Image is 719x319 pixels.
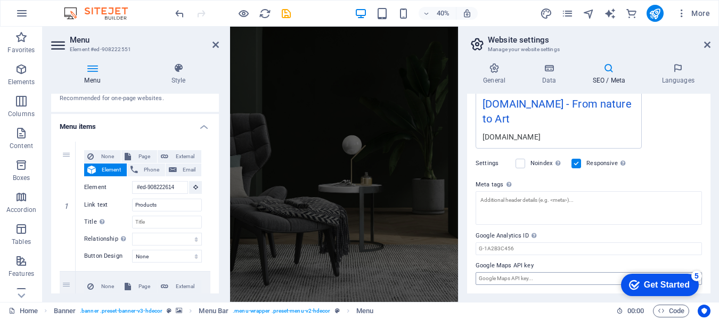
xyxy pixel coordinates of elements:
label: Google Analytics ID [476,230,702,242]
span: Code [658,305,684,317]
label: Meta tags [476,178,702,191]
button: Page [121,150,157,163]
button: Element [84,293,127,306]
button: Code [653,305,689,317]
h2: Website settings [488,35,710,45]
button: None [84,280,121,293]
h4: Style [138,63,219,85]
span: . menu-wrapper .preset-menu-v2-hdecor [233,305,330,317]
h2: Menu [70,35,219,45]
i: Navigator [583,7,595,20]
h4: Data [526,63,576,85]
button: Element [84,163,127,176]
label: Google Maps API key [476,259,702,272]
h4: Menu items [51,114,219,133]
div: [DOMAIN_NAME] - From nature to Art [483,96,635,132]
h6: 40% [435,7,452,20]
label: Settings [476,157,510,170]
p: Columns [8,110,35,118]
i: Design (Ctrl+Alt+Y) [540,7,552,20]
button: Page [121,280,157,293]
button: More [672,5,714,22]
i: On resize automatically adjust zoom level to fit chosen device. [462,9,472,18]
div: [DOMAIN_NAME] [483,131,635,142]
span: External [171,150,198,163]
button: undo [173,7,186,20]
div: Get Started 5 items remaining, 0% complete [9,5,86,28]
label: Relationship [84,233,132,246]
button: pages [561,7,574,20]
div: v 4.0.25 [30,17,52,26]
span: . banner .preset-banner-v3-hdecor [80,305,162,317]
button: Email [166,163,201,176]
button: 40% [419,7,456,20]
p: Content [10,142,33,150]
input: No element chosen [132,181,188,194]
p: Tables [12,238,31,246]
span: More [676,8,710,19]
i: Undo: Change keywords (Ctrl+Z) [174,7,186,20]
h4: General [467,63,526,85]
span: External [171,280,198,293]
div: 5 [79,2,89,13]
h3: Manage your website settings [488,45,689,54]
img: website_grey.svg [17,28,26,36]
img: tab_domain_overview_orange.svg [43,62,52,70]
p: Features [9,269,34,278]
p: Boxes [13,174,30,182]
div: Domaine: [DOMAIN_NAME] [28,28,120,36]
span: Element [99,293,124,306]
button: commerce [625,7,638,20]
p: Elements [8,78,35,86]
span: 00 00 [627,305,644,317]
input: G-1A2B3C456 [476,242,702,255]
span: Click to select. Double-click to edit [356,305,373,317]
button: Phone [127,163,165,176]
img: logo_orange.svg [17,17,26,26]
i: AI Writer [604,7,616,20]
i: Pages (Ctrl+Alt+S) [561,7,574,20]
span: None [97,280,118,293]
span: Phone [141,293,162,306]
button: reload [258,7,271,20]
i: This element is a customizable preset [335,308,340,314]
i: Reload page [259,7,271,20]
i: This element is a customizable preset [167,308,171,314]
input: Link text... [132,199,202,211]
h6: Session time [616,305,644,317]
span: Element [99,163,124,176]
span: Click to select. Double-click to edit [199,305,228,317]
h4: Languages [646,63,710,85]
button: None [84,150,121,163]
input: Title [132,216,202,228]
button: navigator [583,7,595,20]
button: Usercentrics [698,305,710,317]
div: Mots-clés [133,63,163,70]
nav: breadcrumb [54,305,374,317]
h3: Element #ed-908222551 [70,45,198,54]
span: Phone [141,163,162,176]
label: Responsive [586,157,628,170]
button: text_generator [604,7,617,20]
button: External [158,280,201,293]
div: Domaine [55,63,82,70]
span: Page [134,280,154,293]
img: tab_keywords_by_traffic_grey.svg [121,62,129,70]
label: Button Design [84,250,132,263]
span: Email [180,163,198,176]
span: Click to select. Double-click to edit [54,305,76,317]
a: Click to cancel selection. Double-click to open Pages [9,305,38,317]
label: Title [84,216,132,228]
label: Noindex [530,157,565,170]
button: Phone [127,293,165,306]
span: Page [134,150,154,163]
span: : [635,307,636,315]
button: publish [647,5,664,22]
div: Get Started [31,12,77,21]
span: None [97,150,118,163]
button: Click here to leave preview mode and continue editing [237,7,250,20]
i: This element contains a background [176,308,182,314]
span: Email [180,293,198,306]
em: 1 [59,202,74,210]
p: Favorites [7,46,35,54]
